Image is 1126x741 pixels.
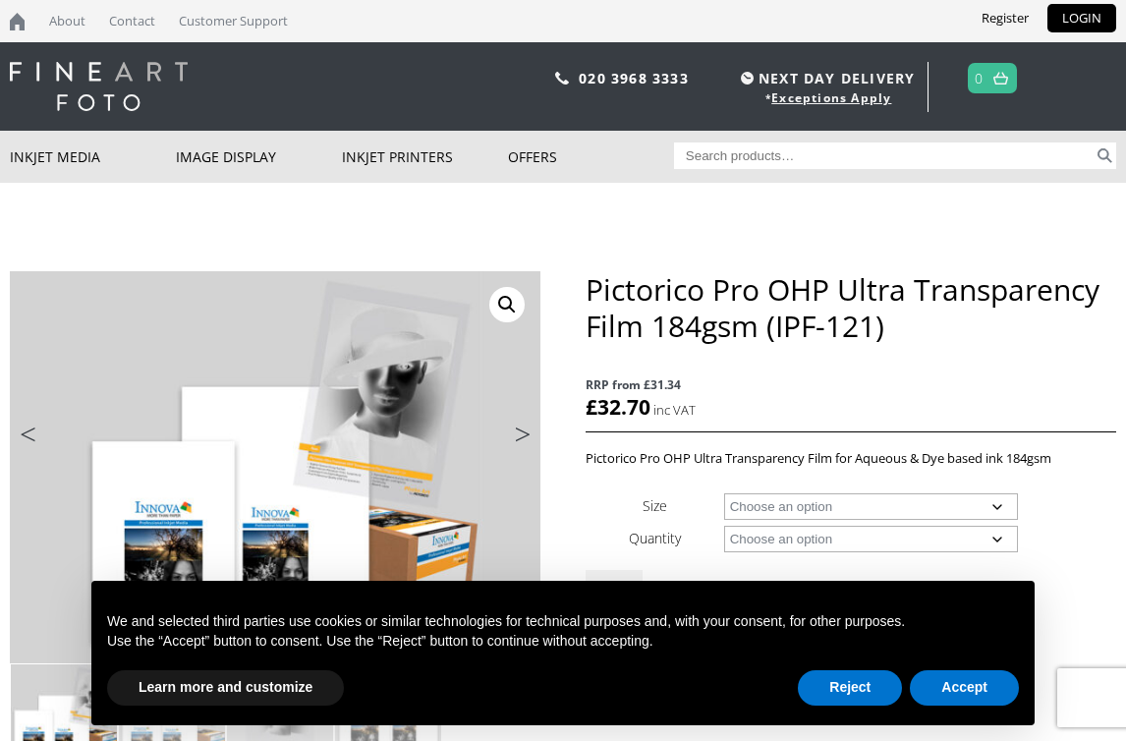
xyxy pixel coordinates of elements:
[176,131,342,183] a: Image Display
[555,72,569,85] img: phone.svg
[489,287,525,322] a: View full-screen image gallery
[736,67,915,89] span: NEXT DAY DELIVERY
[107,632,1019,652] p: Use the “Accept” button to consent. Use the “Reject” button to continue without accepting.
[586,373,1116,396] span: RRP from £31.34
[10,271,540,663] img: Pictorico Pro OHP Ultra Transparency Film 184gsm (IPF-121)
[579,69,689,87] a: 020 3968 3333
[107,612,1019,632] p: We and selected third parties use cookies or similar technologies for technical purposes and, wit...
[586,393,597,421] span: £
[910,670,1019,706] button: Accept
[643,496,667,515] label: Size
[629,529,681,547] label: Quantity
[1094,142,1116,169] button: Search
[10,131,176,183] a: Inkjet Media
[741,72,754,85] img: time.svg
[586,393,650,421] bdi: 32.70
[586,271,1116,344] h1: Pictorico Pro OHP Ultra Transparency Film 184gsm (IPF-121)
[586,447,1116,470] p: Pictorico Pro OHP Ultra Transparency Film for Aqueous & Dye based ink 184gsm
[674,142,1095,169] input: Search products…
[993,72,1008,85] img: basket.svg
[107,670,344,706] button: Learn more and customize
[76,565,1050,741] div: Notice
[798,670,902,706] button: Reject
[975,64,984,92] a: 0
[771,89,891,106] a: Exceptions Apply
[508,131,674,183] a: Offers
[342,131,508,183] a: Inkjet Printers
[967,4,1043,32] a: Register
[1047,4,1116,32] a: LOGIN
[10,62,188,111] img: logo-white.svg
